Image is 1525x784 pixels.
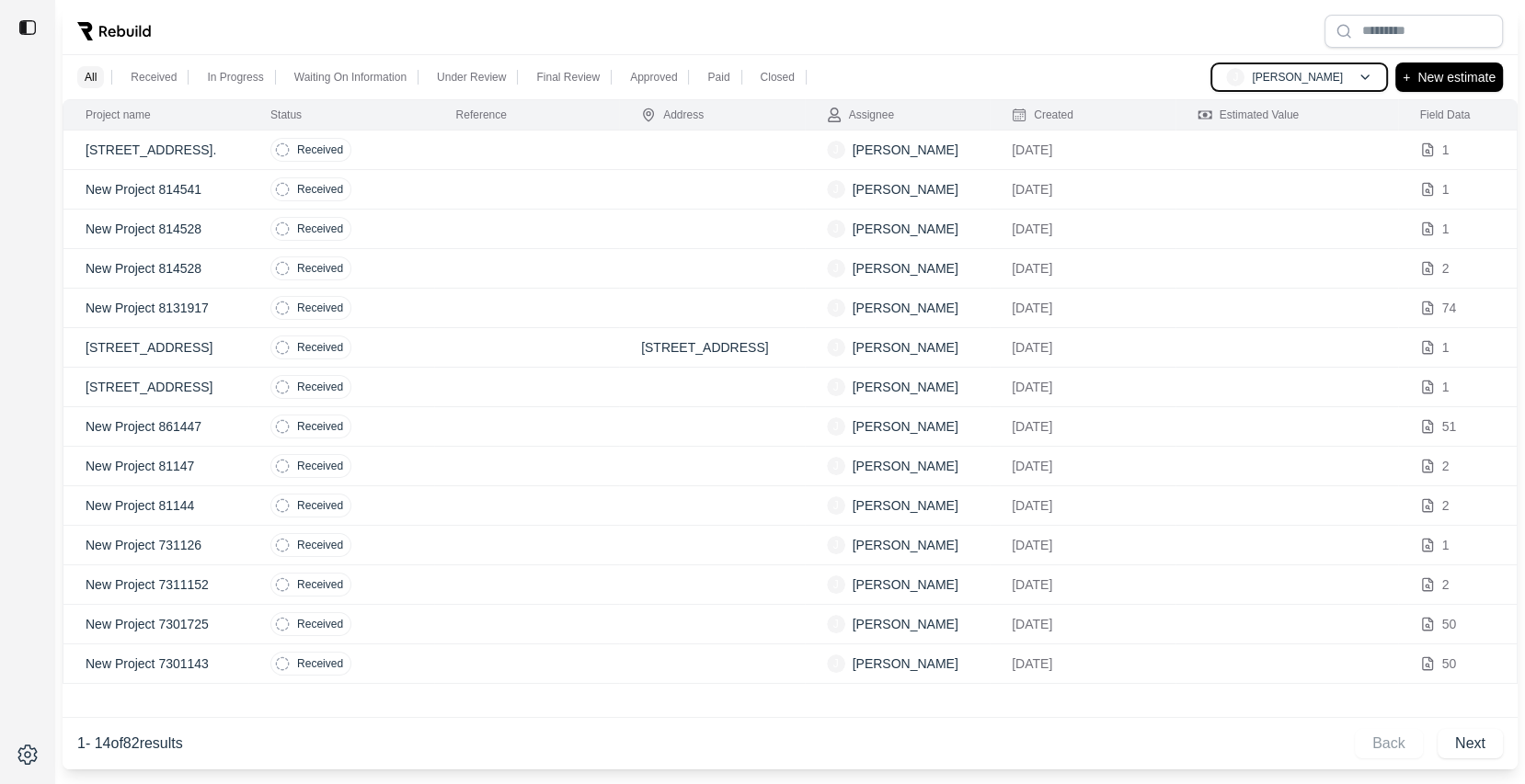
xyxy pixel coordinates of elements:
p: [PERSON_NAME] [853,417,958,436]
span: J [827,259,845,278]
p: Closed [761,70,795,85]
p: New Project 814528 [86,220,226,238]
p: [PERSON_NAME] [853,654,958,673]
p: 74 [1442,299,1457,317]
p: Under Review [437,70,506,85]
p: [DATE] [1012,259,1153,278]
p: [PERSON_NAME] [853,496,958,515]
p: New Project 81144 [86,496,226,515]
p: 1 [1442,536,1450,554]
p: 50 [1442,615,1457,633]
p: In Progress [207,70,263,85]
span: J [827,220,845,238]
p: 1 [1442,141,1450,159]
span: J [827,180,845,199]
p: Waiting On Information [294,70,407,85]
p: [STREET_ADDRESS] [86,378,226,396]
p: 1 [1442,220,1450,238]
div: Field Data [1420,108,1471,122]
p: [DATE] [1012,220,1153,238]
span: J [827,417,845,436]
p: [PERSON_NAME] [853,536,958,554]
p: New Project 81147 [86,457,226,475]
span: J [1226,68,1244,86]
p: Received [297,538,343,552]
div: Created [1012,108,1073,122]
p: Approved [630,70,677,85]
p: [DATE] [1012,654,1153,673]
p: New Project 8131917 [86,299,226,317]
p: 1 [1442,180,1450,199]
p: [PERSON_NAME] [853,299,958,317]
p: [DATE] [1012,536,1153,554]
span: J [827,378,845,396]
span: J [827,615,845,633]
p: 51 [1442,417,1457,436]
p: 50 [1442,654,1457,673]
p: Received [297,301,343,315]
span: J [827,141,845,159]
p: [PERSON_NAME] [853,259,958,278]
p: [DATE] [1012,378,1153,396]
img: Rebuild [77,22,151,40]
p: Received [297,656,343,671]
span: J [827,575,845,594]
p: [PERSON_NAME] [853,141,958,159]
p: 1 - 14 of 82 results [77,733,183,755]
div: Address [641,108,704,122]
p: 2 [1442,259,1450,278]
div: Status [270,108,302,122]
p: New Project 814541 [86,180,226,199]
p: 1 [1442,338,1450,357]
p: 2 [1442,496,1450,515]
div: Assignee [827,108,894,122]
p: 2 [1442,457,1450,475]
p: Received [297,498,343,513]
p: [DATE] [1012,417,1153,436]
span: J [827,457,845,475]
p: [DATE] [1012,496,1153,515]
p: [DATE] [1012,338,1153,357]
p: [DATE] [1012,141,1153,159]
p: Received [297,340,343,355]
p: Paid [707,70,729,85]
td: [STREET_ADDRESS] [619,328,805,368]
p: [DATE] [1012,457,1153,475]
p: 2 [1442,575,1450,594]
span: J [827,536,845,554]
p: [DATE] [1012,299,1153,317]
p: New Project 861447 [86,417,226,436]
p: New Project 7311152 [86,575,226,594]
p: [PERSON_NAME] [853,615,958,633]
p: [PERSON_NAME] [853,378,958,396]
p: [DATE] [1012,615,1153,633]
p: [DATE] [1012,575,1153,594]
p: [DATE] [1012,180,1153,199]
p: New estimate [1417,66,1496,88]
p: [PERSON_NAME] [853,338,958,357]
p: Received [297,459,343,473]
button: +New estimate [1395,62,1503,92]
span: J [827,654,845,673]
p: Received [297,222,343,236]
p: [PERSON_NAME] [1252,70,1343,85]
p: 1 [1442,378,1450,396]
p: Received [297,142,343,157]
p: New Project 7301725 [86,615,226,633]
p: Received [297,617,343,631]
div: Project name [86,108,151,122]
p: [PERSON_NAME] [853,220,958,238]
p: [PERSON_NAME] [853,180,958,199]
div: Reference [456,108,507,122]
p: New Project 814528 [86,259,226,278]
p: [STREET_ADDRESS]. [86,141,226,159]
img: toggle sidebar [18,18,37,37]
p: Final Review [536,70,600,85]
p: All [85,70,97,85]
p: Received [297,182,343,197]
span: J [827,299,845,317]
button: Next [1438,729,1503,758]
p: + [1403,66,1410,88]
p: Received [297,577,343,592]
button: J[PERSON_NAME] [1210,62,1388,92]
